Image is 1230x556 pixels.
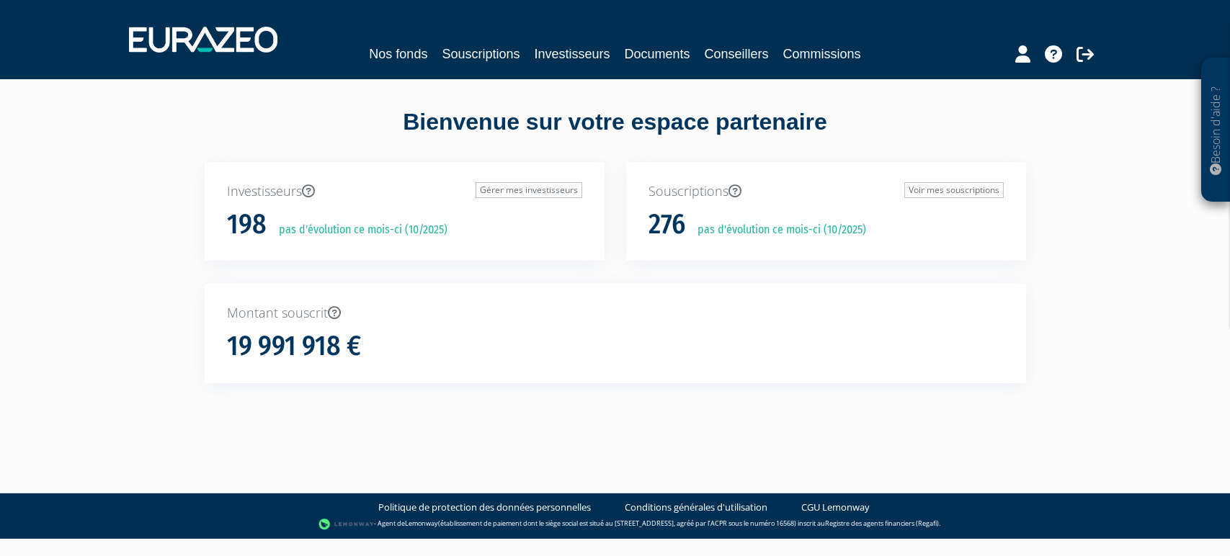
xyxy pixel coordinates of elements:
[783,44,861,64] a: Commissions
[649,210,685,240] h1: 276
[227,304,1004,323] p: Montant souscrit
[625,501,767,514] a: Conditions générales d'utilisation
[1208,66,1224,195] p: Besoin d'aide ?
[227,210,267,240] h1: 198
[649,182,1004,201] p: Souscriptions
[227,182,582,201] p: Investisseurs
[904,182,1004,198] a: Voir mes souscriptions
[476,182,582,198] a: Gérer mes investisseurs
[14,517,1216,532] div: - Agent de (établissement de paiement dont le siège social est situé au [STREET_ADDRESS], agréé p...
[269,222,447,238] p: pas d'évolution ce mois-ci (10/2025)
[318,517,374,532] img: logo-lemonway.png
[378,501,591,514] a: Politique de protection des données personnelles
[442,44,520,64] a: Souscriptions
[825,519,939,528] a: Registre des agents financiers (Regafi)
[227,331,361,362] h1: 19 991 918 €
[801,501,870,514] a: CGU Lemonway
[369,44,427,64] a: Nos fonds
[687,222,866,238] p: pas d'évolution ce mois-ci (10/2025)
[625,44,690,64] a: Documents
[534,44,610,64] a: Investisseurs
[129,27,277,53] img: 1732889491-logotype_eurazeo_blanc_rvb.png
[705,44,769,64] a: Conseillers
[194,106,1037,162] div: Bienvenue sur votre espace partenaire
[405,519,438,528] a: Lemonway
